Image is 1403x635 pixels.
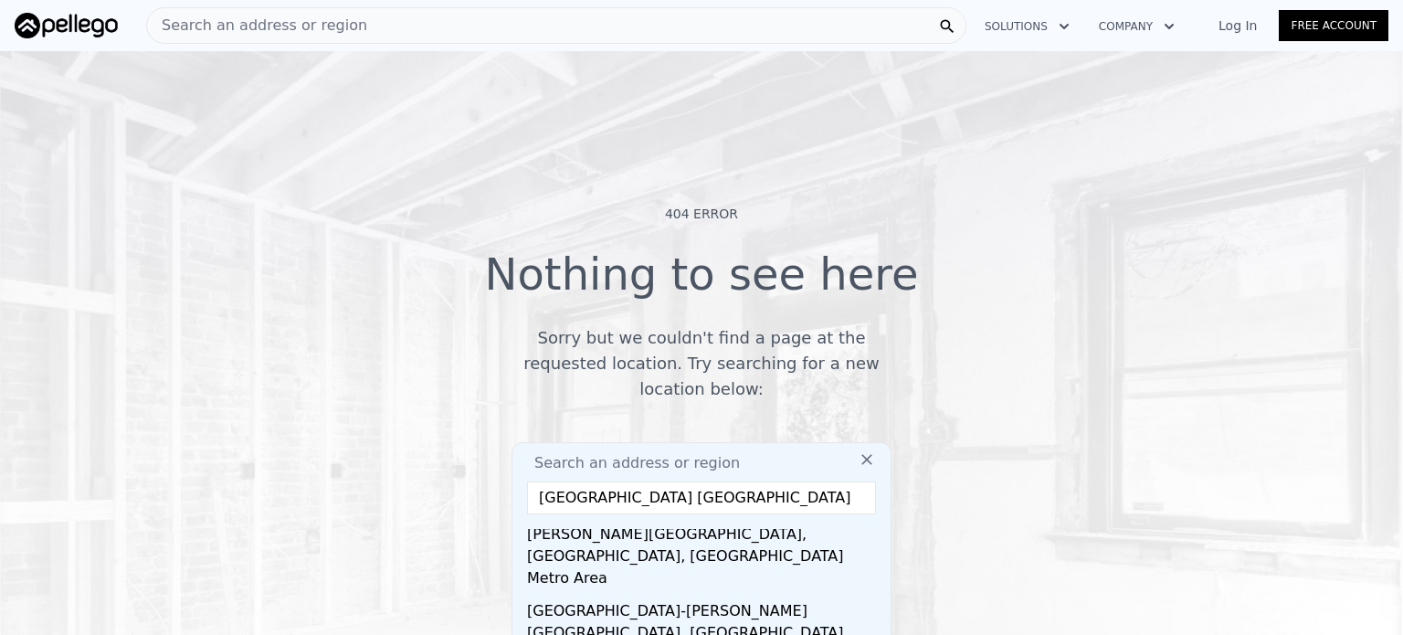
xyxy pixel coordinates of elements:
span: Search an address or region [520,452,740,474]
span: Search an address or region [147,15,367,37]
a: Free Account [1279,10,1388,41]
div: Nothing to see here [485,252,919,311]
input: Enter an address, city, region, neighborhood or zip code [527,482,876,514]
img: Pellego [15,13,118,38]
div: Sorry but we couldn't find a page at the requested location. Try searching for a new location below: [497,325,906,402]
a: Log In [1197,16,1279,35]
button: Solutions [970,10,1084,43]
div: [GEOGRAPHIC_DATA]-[GEOGRAPHIC_DATA][PERSON_NAME][GEOGRAPHIC_DATA], [GEOGRAPHIC_DATA], [GEOGRAPHIC... [527,494,883,567]
div: Metro Area [527,567,883,593]
div: 404 Error [665,205,738,223]
button: Company [1084,10,1189,43]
